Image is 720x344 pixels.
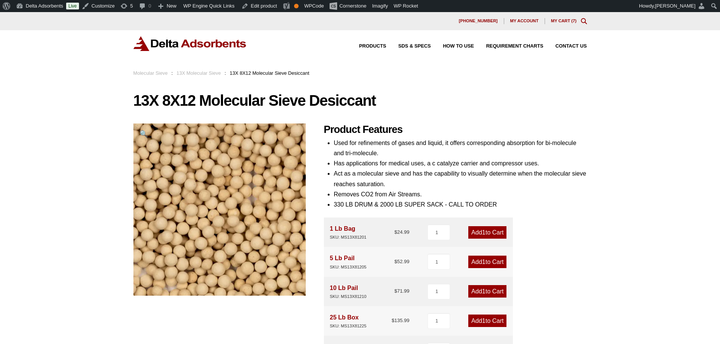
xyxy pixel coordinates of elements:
a: View full-screen image gallery [133,123,154,144]
a: Requirement Charts [474,44,543,49]
div: 25 Lb Box [330,312,367,330]
span: 1 [482,229,486,236]
a: Add1to Cart [468,315,506,327]
a: Add1to Cart [468,285,506,298]
li: Act as a molecular sieve and has the capability to visually determine when the molecular sieve re... [334,168,587,189]
span: Products [359,44,386,49]
div: SKU: MS13X81201 [330,234,367,241]
span: My account [510,19,539,23]
span: $ [394,288,397,294]
bdi: 135.99 [392,318,409,323]
div: SKU: MS13X81210 [330,293,367,300]
bdi: 52.99 [394,259,409,264]
bdi: 24.99 [394,229,409,235]
a: Molecular Sieve [133,70,168,76]
span: Contact Us [556,44,587,49]
div: 1 Lb Bag [330,224,367,241]
div: OK [294,4,299,8]
span: : [172,70,173,76]
a: [PHONE_NUMBER] [453,18,504,24]
h1: 13X 8X12 Molecular Sieve Desiccant [133,93,587,108]
span: 1 [482,288,486,295]
li: Has applications for medical uses, a c catalyze carrier and compressor uses. [334,158,587,168]
li: Used for refinements of gases and liquid, it offers corresponding absorption for bi-molecule and ... [334,138,587,158]
li: Removes CO2 from Air Streams. [334,189,587,199]
span: : [225,70,226,76]
span: 1 [482,259,486,265]
span: $ [394,259,397,264]
span: 1 [482,318,486,324]
a: Contact Us [543,44,587,49]
span: Requirement Charts [486,44,543,49]
a: Products [347,44,386,49]
bdi: 71.99 [394,288,409,294]
span: [PHONE_NUMBER] [459,19,498,23]
div: SKU: MS13X81225 [330,322,367,330]
a: My account [504,18,545,24]
div: Toggle Modal Content [581,18,587,24]
div: SKU: MS13X81205 [330,264,367,271]
a: Live [66,3,79,9]
a: How to Use [431,44,474,49]
h2: Product Features [324,123,587,136]
a: SDS & SPECS [386,44,431,49]
a: Add1to Cart [468,226,506,239]
div: 10 Lb Pail [330,283,367,300]
img: Delta Adsorbents [133,36,247,51]
span: $ [394,229,397,235]
span: [PERSON_NAME] [655,3,695,9]
span: $ [392,318,394,323]
li: 330 LB DRUM & 2000 LB SUPER SACK - CALL TO ORDER [334,199,587,210]
a: Add1to Cart [468,256,506,268]
span: 🔍 [139,130,148,138]
span: SDS & SPECS [398,44,431,49]
span: How to Use [443,44,474,49]
div: 5 Lb Pail [330,253,367,270]
span: 7 [573,19,575,23]
a: My Cart (7) [551,19,577,23]
a: 13X Molecular Sieve [177,70,221,76]
span: 13X 8X12 Molecular Sieve Desiccant [230,70,310,76]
